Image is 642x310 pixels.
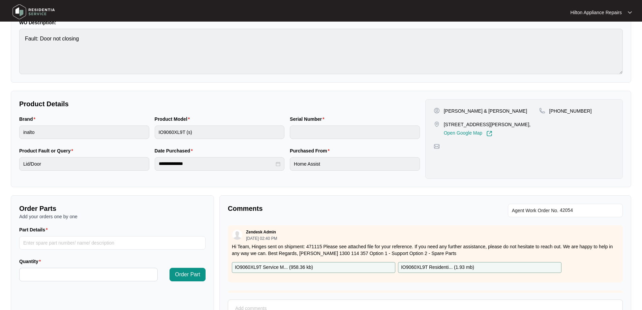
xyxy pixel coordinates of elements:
input: Serial Number [290,125,420,139]
img: dropdown arrow [628,11,632,14]
a: Open Google Map [444,131,492,137]
p: IO9060XL9T Service M... ( 958.36 kb ) [235,264,313,271]
label: Purchased From [290,147,332,154]
label: Product Fault or Query [19,147,76,154]
input: Add Agent Work Order No. [560,206,619,215]
input: Product Model [155,125,285,139]
span: Agent Work Order No. [512,206,558,215]
button: Order Part [170,268,206,281]
label: Product Model [155,116,193,122]
p: Order Parts [19,204,206,213]
img: residentia service logo [10,2,57,22]
p: Comments [228,204,421,213]
p: Zendesk Admin [246,229,276,235]
input: Quantity [20,268,157,281]
label: Part Details [19,226,51,233]
img: Link-External [486,131,492,137]
input: Purchased From [290,157,420,171]
p: IO9060XL9T Residenti... ( 1.93 mb ) [401,264,474,271]
input: Product Fault or Query [19,157,149,171]
p: [DATE] 02:40 PM [246,236,277,241]
p: Product Details [19,99,420,109]
p: Hi Team, Hinges sent on shipment: 471115 Please see attached file for your reference. If you need... [232,243,619,257]
span: Order Part [175,271,200,279]
img: user-pin [434,108,440,114]
p: [PHONE_NUMBER] [549,108,592,114]
input: Part Details [19,236,206,250]
input: Date Purchased [159,160,275,167]
img: map-pin [539,108,545,114]
p: [STREET_ADDRESS][PERSON_NAME], [444,121,531,128]
label: Date Purchased [155,147,195,154]
img: map-pin [434,121,440,127]
img: map-pin [434,143,440,149]
img: user.svg [232,230,242,240]
textarea: Fault: Door not closing [19,29,623,74]
label: Serial Number [290,116,327,122]
label: Quantity [19,258,43,265]
p: Hilton Appliance Repairs [570,9,622,16]
p: Add your orders one by one [19,213,206,220]
input: Brand [19,125,149,139]
label: Brand [19,116,38,122]
p: [PERSON_NAME] & [PERSON_NAME] [444,108,527,114]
